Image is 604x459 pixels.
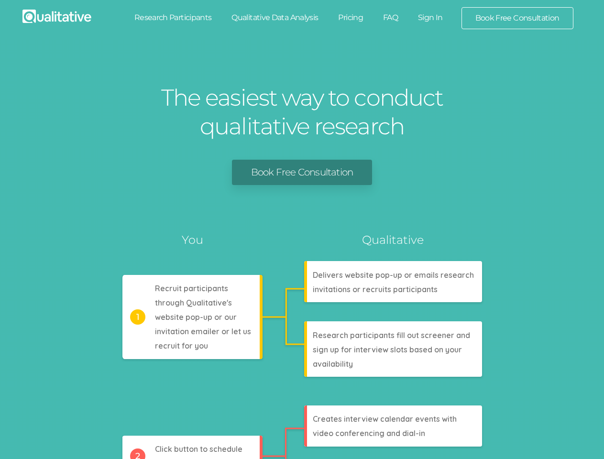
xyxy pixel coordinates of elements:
[136,312,139,322] tspan: 1
[155,341,208,350] tspan: recruit for you
[462,8,573,29] a: Book Free Consultation
[155,312,237,322] tspan: website pop-up or our
[362,233,424,247] tspan: Qualitative
[155,444,242,454] tspan: Click button to schedule
[328,7,373,28] a: Pricing
[313,345,462,354] tspan: sign up for interview slots based on your
[313,414,457,424] tspan: Creates interview calendar events with
[313,270,474,280] tspan: Delivers website pop-up or emails research
[313,359,353,369] tspan: availability
[155,327,251,336] tspan: invitation emailer or let us
[313,428,425,438] tspan: video conferencing and dial-in
[313,284,438,294] tspan: invitations or recruits participants
[182,233,203,247] tspan: You
[556,413,604,459] iframe: Chat Widget
[155,284,228,293] tspan: Recruit participants
[408,7,453,28] a: Sign In
[22,10,91,23] img: Qualitative
[221,7,328,28] a: Qualitative Data Analysis
[313,330,470,340] tspan: Research participants fill out screener and
[232,160,372,185] a: Book Free Consultation
[159,83,446,141] h1: The easiest way to conduct qualitative research
[373,7,408,28] a: FAQ
[124,7,222,28] a: Research Participants
[155,298,232,307] tspan: through Qualitative's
